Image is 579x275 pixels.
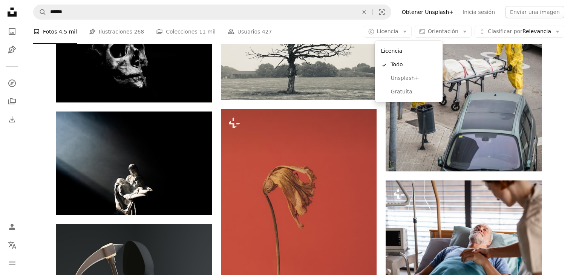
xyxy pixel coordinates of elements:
span: Gratuita [391,88,437,96]
div: Licencia [378,44,440,58]
span: Todo [391,61,437,69]
span: Licencia [377,28,398,34]
button: Orientación [415,26,472,38]
button: Licencia [364,26,412,38]
div: Licencia [375,41,443,102]
span: Unsplash+ [391,75,437,82]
